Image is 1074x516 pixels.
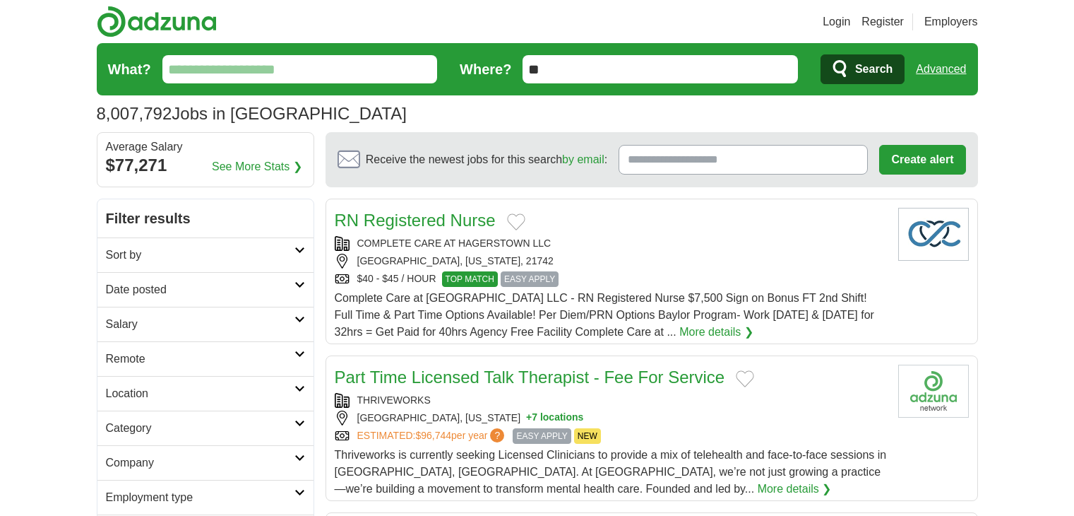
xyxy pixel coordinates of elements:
span: Thriveworks is currently seeking Licensed Clinicians to provide a mix of telehealth and face-to-f... [335,449,887,495]
span: $96,744 [415,430,451,441]
h2: Remote [106,351,294,368]
div: $40 - $45 / HOUR [335,271,887,287]
button: Add to favorite jobs [736,370,754,387]
a: Register [861,13,904,30]
span: 8,007,792 [97,101,172,127]
a: Login [823,13,850,30]
a: Location [97,376,314,411]
a: Remote [97,341,314,376]
div: $77,271 [106,153,305,178]
div: [GEOGRAPHIC_DATA], [US_STATE] [335,411,887,426]
a: Part Time Licensed Talk Therapist - Fee For Service [335,368,725,387]
a: ESTIMATED:$96,744per year? [357,428,508,444]
h1: Jobs in [GEOGRAPHIC_DATA] [97,104,407,123]
a: See More Stats ❯ [212,158,302,175]
span: EASY APPLY [513,428,571,444]
button: Add to favorite jobs [507,213,525,230]
label: What? [108,59,151,80]
a: Sort by [97,238,314,272]
div: Average Salary [106,141,305,153]
span: ? [490,428,504,442]
div: THRIVEWORKS [335,393,887,408]
img: Adzuna logo [97,6,217,37]
a: Employment type [97,480,314,515]
a: Date posted [97,272,314,307]
a: Company [97,445,314,480]
a: by email [562,153,604,165]
div: [GEOGRAPHIC_DATA], [US_STATE], 21742 [335,254,887,269]
a: Category [97,411,314,445]
button: Create alert [879,145,965,175]
span: + [526,411,532,426]
img: Company logo [898,365,969,418]
h2: Employment type [106,489,294,506]
span: Search [855,55,893,83]
a: RN Registered Nurse [335,211,496,230]
a: Salary [97,307,314,341]
button: Search [821,54,905,84]
h2: Salary [106,316,294,333]
h2: Company [106,455,294,471]
button: +7 locations [526,411,583,426]
a: More details ❯ [758,481,832,498]
h2: Location [106,385,294,402]
span: TOP MATCH [442,271,498,287]
a: Employers [924,13,978,30]
h2: Category [106,420,294,437]
a: Advanced [916,55,966,83]
span: Complete Care at [GEOGRAPHIC_DATA] LLC - RN Registered Nurse $7,500 Sign on Bonus FT 2nd Shift! F... [335,292,874,338]
h2: Sort by [106,247,294,264]
h2: Filter results [97,199,314,238]
img: Company logo [898,208,969,261]
a: More details ❯ [679,324,753,341]
h2: Date posted [106,281,294,298]
span: EASY APPLY [501,271,559,287]
span: NEW [574,428,601,444]
label: Where? [460,59,511,80]
span: Receive the newest jobs for this search : [366,151,607,168]
div: COMPLETE CARE AT HAGERSTOWN LLC [335,236,887,251]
